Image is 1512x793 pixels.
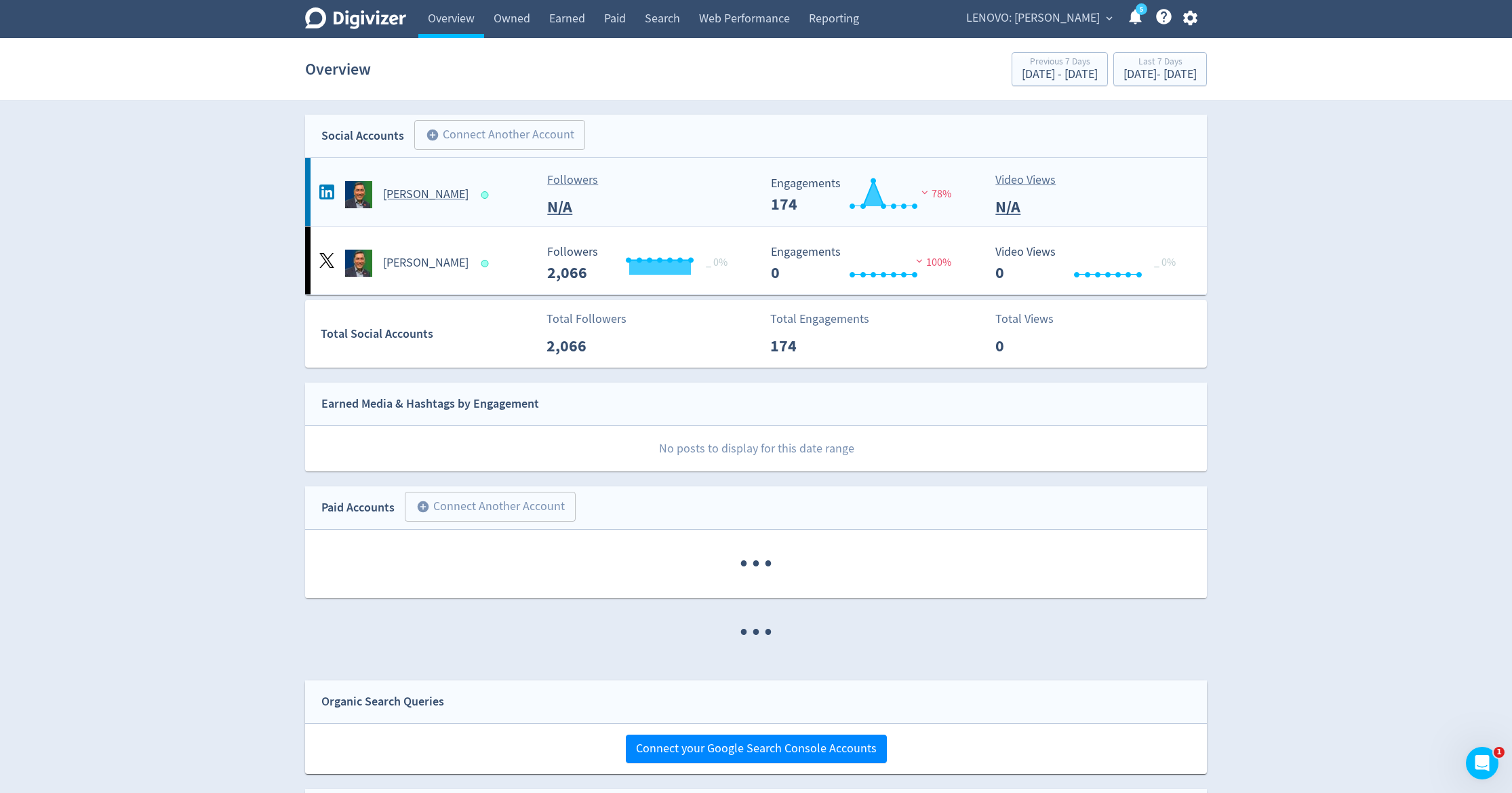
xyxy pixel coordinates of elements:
span: · [762,598,774,667]
svg: Video Views 0 [989,246,1192,282]
span: add_circle [426,128,439,142]
span: Data last synced: 7 Oct 2025, 8:01pm (AEDT) [481,260,493,267]
svg: Engagements 174 [764,177,968,213]
p: N/A [547,195,625,219]
div: Previous 7 Days [1022,57,1098,69]
span: expand_more [1103,12,1115,24]
svg: Engagements 0 [764,246,968,282]
iframe: Intercom live chat [1466,747,1498,779]
div: Paid Accounts [321,498,395,518]
p: 0 [995,334,1073,358]
div: Social Accounts [321,126,404,146]
div: [DATE] - [DATE] [1022,69,1098,81]
p: Total Views [995,310,1073,328]
div: Earned Media & Hashtags by Engagement [321,394,539,414]
div: Organic Search Queries [321,692,444,712]
span: · [762,530,774,598]
p: N/A [995,195,1073,219]
text: 5 [1140,5,1143,14]
span: 100% [913,256,951,269]
h5: [PERSON_NAME] [383,255,469,271]
div: Last 7 Days [1123,57,1197,69]
a: Sumir Bhatia undefined[PERSON_NAME]FollowersN/A Engagements 174 Engagements 174 78%Video ViewsN/A [305,158,1207,226]
p: Followers [547,171,625,189]
span: · [750,530,762,598]
button: Previous 7 Days[DATE] - [DATE] [1012,52,1108,86]
button: Connect Another Account [414,120,585,150]
h5: [PERSON_NAME] [383,187,469,203]
span: 78% [918,187,951,201]
a: Connect Another Account [404,122,585,150]
span: _ 0% [1154,256,1176,269]
div: Total Social Accounts [321,324,537,344]
div: [DATE] - [DATE] [1123,69,1197,81]
img: negative-performance.svg [918,187,932,197]
span: add_circle [416,500,430,514]
img: negative-performance.svg [913,256,926,266]
p: No posts to display for this date range [306,426,1207,471]
span: · [750,598,762,667]
button: Last 7 Days[DATE]- [DATE] [1113,52,1207,86]
img: Sumir Bhatia undefined [345,181,372,208]
svg: Followers --- [540,246,744,282]
button: Connect your Google Search Console Accounts [626,735,887,763]
a: Connect Another Account [395,494,576,522]
p: Total Followers [546,310,626,328]
img: Sumir Bhatia undefined [345,250,372,277]
span: Data last synced: 8 Oct 2025, 3:02am (AEDT) [481,191,493,199]
p: Total Engagements [770,310,869,328]
a: Connect your Google Search Console Accounts [626,741,887,756]
p: 2,066 [546,334,624,358]
span: LENOVO: [PERSON_NAME] [966,7,1100,29]
span: · [738,530,750,598]
p: 174 [770,334,848,358]
button: LENOVO: [PERSON_NAME] [961,7,1116,29]
a: Sumir Bhatia undefined[PERSON_NAME] Followers --- _ 0% Followers 2,066 Engagements 0 Engagements ... [305,227,1207,294]
span: · [738,598,750,667]
h1: Overview [305,47,371,91]
span: Connect your Google Search Console Accounts [636,743,877,755]
button: Connect Another Account [405,492,576,522]
a: 5 [1136,3,1147,15]
span: _ 0% [706,256,728,269]
span: 1 [1494,747,1505,758]
p: Video Views [995,171,1073,189]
